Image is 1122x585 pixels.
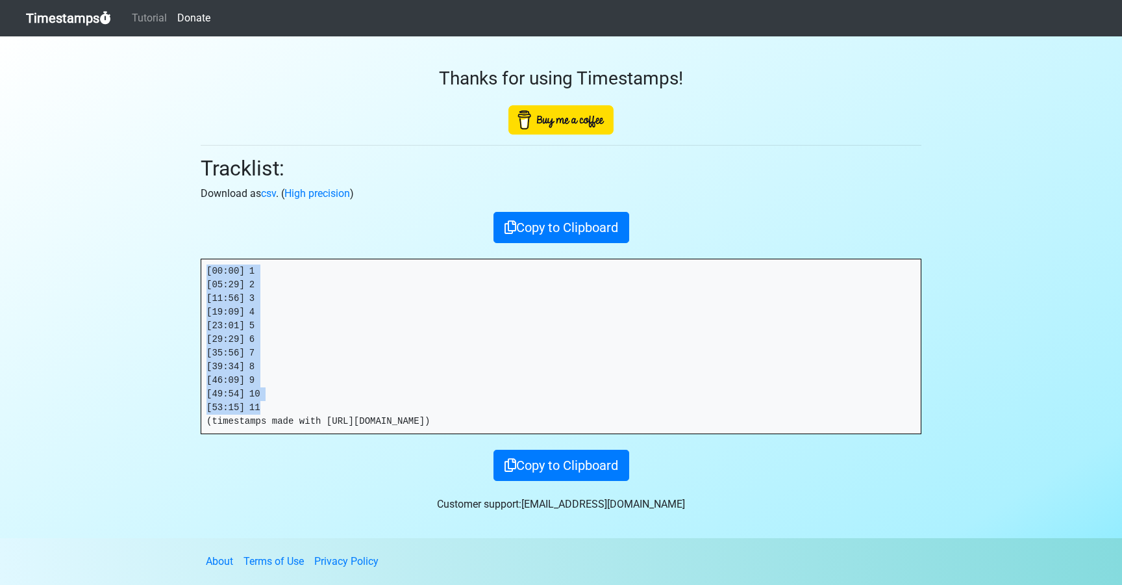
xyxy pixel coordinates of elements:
[201,259,921,434] pre: [00:00] 1 [05:29] 2 [11:56] 3 [19:09] 4 [23:01] 5 [29:29] 6 [35:56] 7 [39:34] 8 [46:09] 9 [49:54]...
[243,555,304,567] a: Terms of Use
[127,5,172,31] a: Tutorial
[493,212,629,243] button: Copy to Clipboard
[261,187,276,200] a: csv
[201,186,921,201] p: Download as . ( )
[172,5,216,31] a: Donate
[314,555,379,567] a: Privacy Policy
[284,187,350,200] a: High precision
[206,555,233,567] a: About
[493,450,629,481] button: Copy to Clipboard
[201,68,921,90] h3: Thanks for using Timestamps!
[26,5,111,31] a: Timestamps
[201,156,921,181] h2: Tracklist:
[508,105,614,135] img: Buy Me A Coffee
